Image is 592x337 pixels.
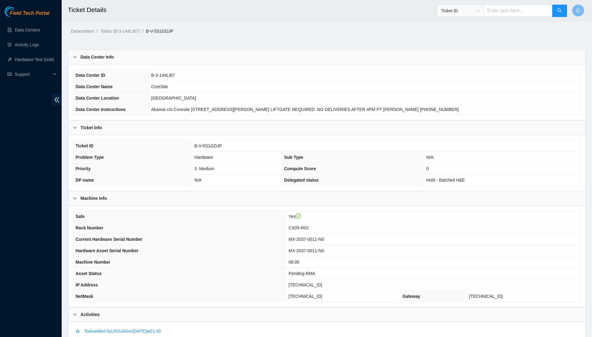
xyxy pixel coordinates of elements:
div: Activities [68,307,586,322]
span: Safe [76,214,85,219]
b: Data Center Info [80,54,114,60]
span: NetMask [76,294,93,299]
span: DP name [76,178,94,183]
span: Gateway [402,294,420,299]
span: B-V-5S1GDJP [194,143,222,148]
span: Yes [289,214,301,219]
span: Hardware [194,155,213,160]
span: [GEOGRAPHIC_DATA] [151,96,196,101]
span: right [73,196,77,200]
span: right [73,313,77,316]
span: Sub Type [284,155,303,160]
span: [TECHNICAL_ID] [289,282,322,287]
b: Ticket Info [80,124,102,131]
span: Pending RMA [289,271,315,276]
span: Compute Score [284,166,316,171]
span: Problem Type [76,155,104,160]
span: Data Center ID [76,73,105,78]
a: Hardware Test (isok) [15,57,54,62]
span: Current Hardware Serial Number [76,237,142,242]
p: Todo added by LROJAS on [DATE] at 21:40 [84,328,578,335]
div: Ticket Info [68,121,586,135]
b: Machine Info [80,195,107,202]
img: Akamai Technologies [5,6,31,17]
span: Field Tech Portal [10,10,49,16]
span: Hardware Asset Serial Number [76,248,138,253]
span: IP Address [76,282,98,287]
span: Delegated status [284,178,319,183]
input: Enter text here... [483,5,553,17]
span: Priority [76,166,91,171]
span: Data Center Name [76,84,113,89]
span: Hold - Batched H&E [426,178,465,183]
a: Activity Logs [15,42,39,47]
span: N/A [194,178,201,183]
span: Rack Number [76,225,103,230]
span: Support [15,68,51,80]
span: CoreSite [151,84,168,89]
span: [TECHNICAL_ID] [289,294,322,299]
span: 0 [426,166,429,171]
span: right [73,55,77,59]
a: Data Centers [15,27,40,32]
span: N/A [426,155,433,160]
span: double-left [52,94,62,105]
span: read [7,72,12,76]
span: check-circle [296,213,301,219]
div: Machine Info [68,191,586,205]
span: Ticket ID [441,6,480,15]
b: Activities [80,311,100,318]
span: / [142,29,143,34]
a: Todos (B-3-144LI67) [100,29,140,34]
span: MX-2037-0011-N0 [289,237,324,242]
span: CS05-R02 [289,225,309,230]
span: Ticket ID [76,143,93,148]
button: D [572,4,584,17]
span: Akamai c/o Coresite [STREET_ADDRESS][PERSON_NAME] LIFTGATE REQUIRED. NO DELIVERIES AFTER 4PM PT [... [151,107,459,112]
span: Asset Status [76,271,102,276]
button: search [552,5,567,17]
span: [TECHNICAL_ID] [469,294,503,299]
span: B-3-144LI67 [151,73,175,78]
span: Data Center Location [76,96,119,101]
span: / [97,29,98,34]
span: search [557,8,562,14]
span: D [576,7,580,14]
div: Data Center Info [68,50,586,64]
a: B-V-5S1GDJP [146,29,173,34]
a: Akamai TechnologiesField Tech Portal [5,11,49,19]
span: 3. Medium [194,166,214,171]
a: Datacenters [71,29,94,34]
span: MX-2037-0011-N0 [289,248,324,253]
span: Data Center Instructions [76,107,126,112]
span: 08:00 [289,260,299,265]
span: Machine Number [76,260,110,265]
span: right [73,126,77,129]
